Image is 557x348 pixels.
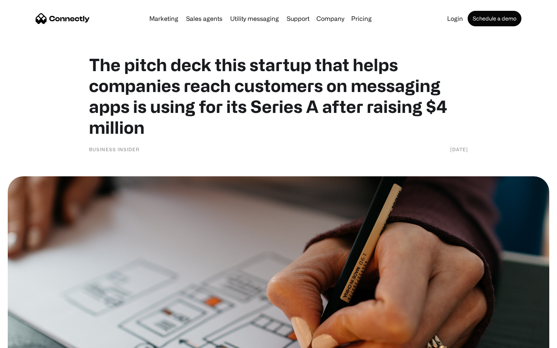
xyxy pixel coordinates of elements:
[89,54,468,138] h1: The pitch deck this startup that helps companies reach customers on messaging apps is using for i...
[15,334,46,345] ul: Language list
[183,15,226,22] a: Sales agents
[284,15,313,22] a: Support
[468,11,521,26] a: Schedule a demo
[450,145,468,153] div: [DATE]
[8,334,46,345] aside: Language selected: English
[146,15,181,22] a: Marketing
[348,15,375,22] a: Pricing
[444,15,466,22] a: Login
[316,13,344,24] div: Company
[89,145,140,153] div: Business Insider
[227,15,282,22] a: Utility messaging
